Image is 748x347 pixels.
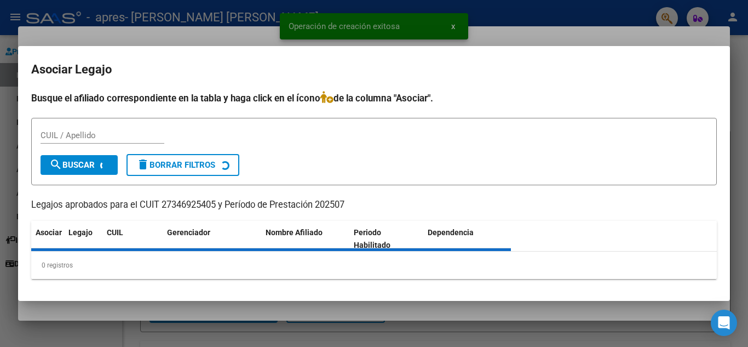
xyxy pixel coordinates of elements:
[266,228,323,237] span: Nombre Afiliado
[136,160,215,170] span: Borrar Filtros
[163,221,261,257] datatable-header-cell: Gerenciador
[711,310,737,336] div: Open Intercom Messenger
[126,154,239,176] button: Borrar Filtros
[107,228,123,237] span: CUIL
[31,59,717,80] h2: Asociar Legajo
[423,221,511,257] datatable-header-cell: Dependencia
[36,228,62,237] span: Asociar
[31,221,64,257] datatable-header-cell: Asociar
[41,155,118,175] button: Buscar
[49,158,62,171] mat-icon: search
[102,221,163,257] datatable-header-cell: CUIL
[167,228,210,237] span: Gerenciador
[261,221,349,257] datatable-header-cell: Nombre Afiliado
[354,228,390,249] span: Periodo Habilitado
[49,160,95,170] span: Buscar
[349,221,423,257] datatable-header-cell: Periodo Habilitado
[428,228,474,237] span: Dependencia
[64,221,102,257] datatable-header-cell: Legajo
[136,158,149,171] mat-icon: delete
[31,198,717,212] p: Legajos aprobados para el CUIT 27346925405 y Período de Prestación 202507
[68,228,93,237] span: Legajo
[31,91,717,105] h4: Busque el afiliado correspondiente en la tabla y haga click en el ícono de la columna "Asociar".
[31,252,717,279] div: 0 registros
